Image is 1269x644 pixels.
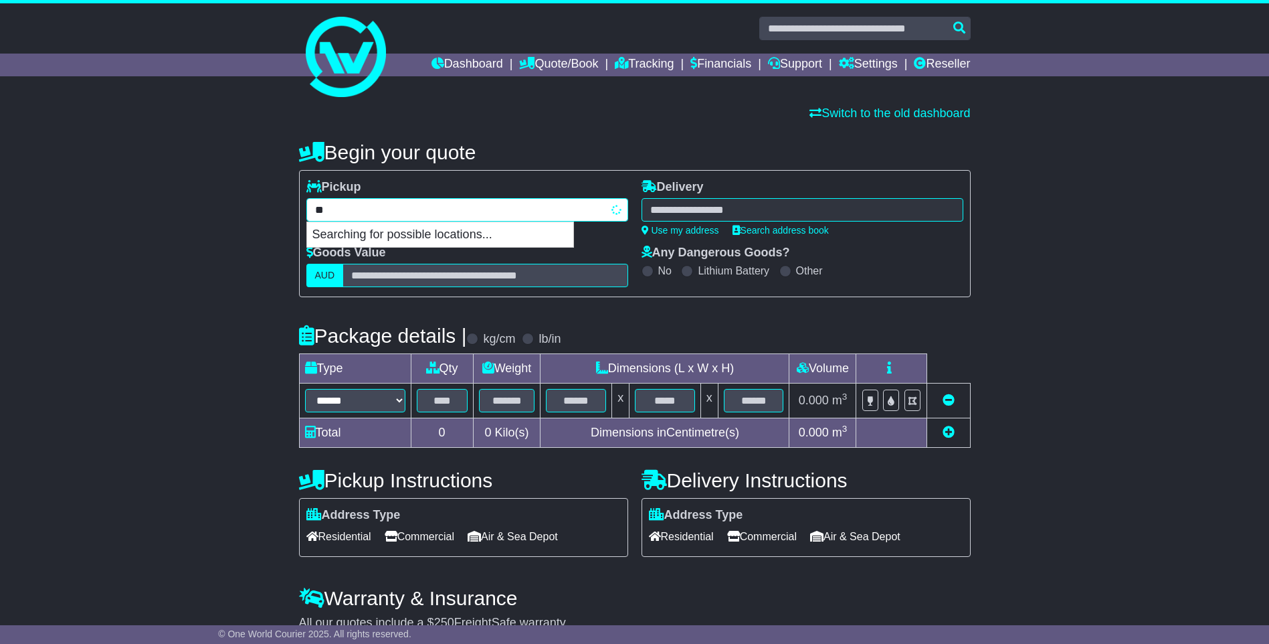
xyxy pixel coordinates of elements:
a: Search address book [733,225,829,236]
label: No [658,264,672,277]
h4: Begin your quote [299,141,971,163]
label: Lithium Battery [698,264,769,277]
a: Use my address [642,225,719,236]
td: Dimensions in Centimetre(s) [541,418,789,448]
span: Residential [649,526,714,547]
a: Support [768,54,822,76]
td: x [612,384,629,418]
span: Air & Sea Depot [468,526,558,547]
a: Financials [690,54,751,76]
sup: 3 [842,392,848,402]
label: AUD [306,264,344,287]
span: 0.000 [799,426,829,439]
span: 250 [434,616,454,629]
td: Kilo(s) [473,418,541,448]
span: m [832,426,848,439]
td: x [700,384,718,418]
label: Goods Value [306,246,386,260]
a: Remove this item [943,394,955,407]
td: Volume [789,354,856,384]
h4: Delivery Instructions [642,469,971,491]
a: Dashboard [431,54,503,76]
a: Reseller [914,54,970,76]
span: 0 [484,426,491,439]
label: kg/cm [483,332,515,347]
span: Air & Sea Depot [810,526,900,547]
a: Quote/Book [519,54,598,76]
td: Type [299,354,411,384]
label: Any Dangerous Goods? [642,246,790,260]
typeahead: Please provide city [306,198,628,222]
a: Add new item [943,426,955,439]
label: Pickup [306,180,361,195]
label: Other [796,264,823,277]
td: Total [299,418,411,448]
h4: Package details | [299,325,467,347]
a: Tracking [615,54,674,76]
label: Address Type [306,508,401,523]
span: m [832,394,848,407]
a: Switch to the old dashboard [809,106,970,120]
h4: Pickup Instructions [299,469,628,491]
label: lb/in [539,332,561,347]
p: Searching for possible locations... [307,222,573,248]
h4: Warranty & Insurance [299,587,971,609]
sup: 3 [842,424,848,434]
div: All our quotes include a $ FreightSafe warranty. [299,616,971,631]
span: Commercial [385,526,454,547]
a: Settings [839,54,898,76]
label: Address Type [649,508,743,523]
td: Weight [473,354,541,384]
span: © One World Courier 2025. All rights reserved. [218,629,411,639]
td: Dimensions (L x W x H) [541,354,789,384]
label: Delivery [642,180,704,195]
span: Commercial [727,526,797,547]
td: 0 [411,418,473,448]
td: Qty [411,354,473,384]
span: 0.000 [799,394,829,407]
span: Residential [306,526,371,547]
